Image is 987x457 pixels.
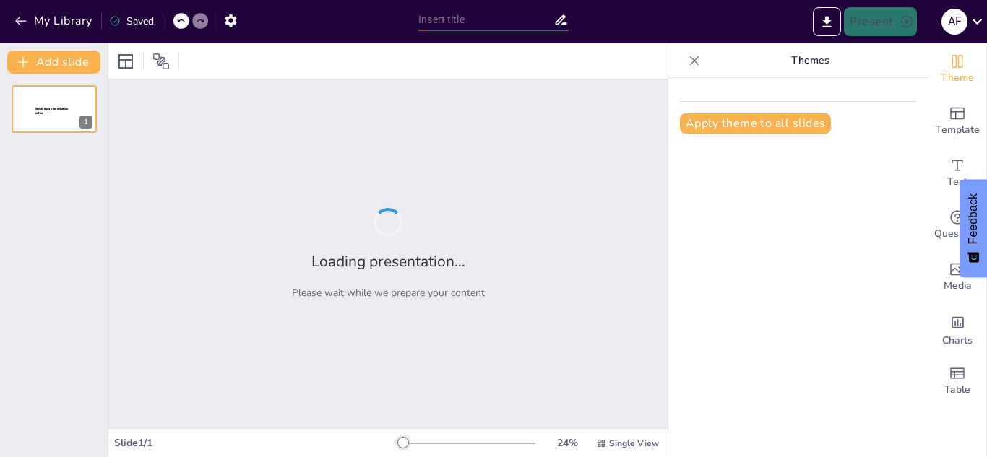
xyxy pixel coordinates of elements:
span: Sendsteps presentation editor [35,107,69,115]
h2: Loading presentation... [311,251,465,271]
div: 1 [12,85,97,133]
div: Change the overall theme [928,43,986,95]
button: Apply theme to all slides [680,113,831,134]
span: Theme [941,70,974,86]
div: 24 % [550,436,585,450]
span: Feedback [967,193,980,244]
button: Export to PowerPoint [813,7,841,36]
span: Position [152,53,170,70]
button: A F [941,7,967,36]
span: Charts [942,333,973,349]
button: Present [844,7,916,36]
div: Slide 1 / 1 [114,436,397,450]
p: Please wait while we prepare your content [292,286,485,300]
div: 1 [79,116,92,129]
div: Add ready made slides [928,95,986,147]
div: Add a table [928,355,986,407]
p: Themes [706,43,914,78]
div: Get real-time input from your audience [928,199,986,251]
span: Table [944,382,970,398]
div: Add images, graphics, shapes or video [928,251,986,303]
div: A F [941,9,967,35]
div: Add charts and graphs [928,303,986,355]
button: My Library [11,9,98,32]
input: Insert title [418,9,553,30]
span: Single View [609,438,659,449]
div: Add text boxes [928,147,986,199]
span: Media [944,278,972,294]
span: Text [947,174,967,190]
div: Saved [109,14,154,28]
span: Template [936,122,980,138]
span: Questions [934,226,981,242]
button: Add slide [7,51,100,74]
button: Feedback - Show survey [960,179,987,277]
div: Layout [114,50,137,73]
